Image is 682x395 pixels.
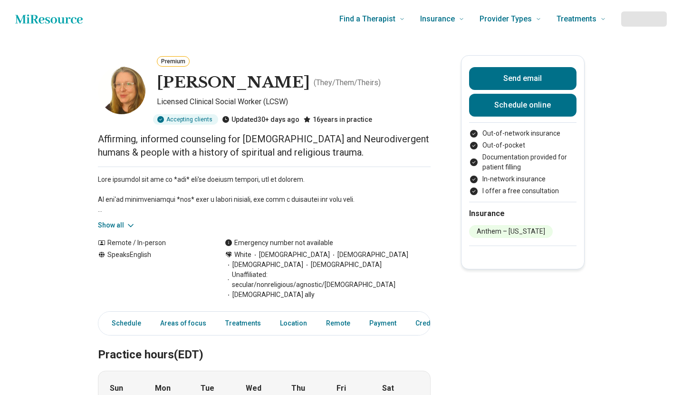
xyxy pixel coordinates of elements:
[469,186,576,196] li: I offer a free consultation
[157,73,310,93] h1: [PERSON_NAME]
[469,128,576,138] li: Out-of-network insurance
[320,314,356,333] a: Remote
[225,270,431,290] span: Unaffiliated: secular/nonreligious/agnostic/[DEMOGRAPHIC_DATA]
[469,152,576,172] li: Documentation provided for patient filling
[274,314,313,333] a: Location
[201,383,214,394] strong: Tue
[110,383,123,394] strong: Sun
[153,114,218,125] div: Accepting clients
[303,260,382,270] span: [DEMOGRAPHIC_DATA]
[157,96,431,110] p: Licensed Clinical Social Worker (LCSW)
[100,314,147,333] a: Schedule
[154,314,212,333] a: Areas of focus
[246,383,261,394] strong: Wed
[15,10,83,29] a: Home page
[480,12,532,26] span: Provider Types
[220,314,267,333] a: Treatments
[339,12,395,26] span: Find a Therapist
[98,250,206,300] div: Speaks English
[157,56,190,67] button: Premium
[469,128,576,196] ul: Payment options
[155,383,171,394] strong: Mon
[420,12,455,26] span: Insurance
[225,260,303,270] span: [DEMOGRAPHIC_DATA]
[303,114,372,125] div: 16 years in practice
[251,250,330,260] span: [DEMOGRAPHIC_DATA]
[410,314,457,333] a: Credentials
[469,208,576,219] h2: Insurance
[330,250,408,260] span: [DEMOGRAPHIC_DATA]
[364,314,402,333] a: Payment
[234,250,251,260] span: White
[98,132,431,159] p: Affirming, informed counseling for [DEMOGRAPHIC_DATA] and Neurodivergent humans & people with a h...
[225,290,315,300] span: [DEMOGRAPHIC_DATA] ally
[469,67,576,90] button: Send email
[98,175,431,215] p: Lore ipsumdol sit ame co *adi* eli'se doeiusm tempori, utl et dolorem. Al eni'ad minimveniamqui *...
[469,174,576,184] li: In-network insurance
[225,238,333,248] div: Emergency number not available
[98,238,206,248] div: Remote / In-person
[291,383,305,394] strong: Thu
[314,77,381,89] p: ( They/Them/Theirs )
[469,140,576,150] li: Out-of-pocket
[98,324,431,363] h2: Practice hours (EDT)
[469,225,553,238] li: Anthem – [US_STATE]
[557,12,596,26] span: Treatments
[222,114,299,125] div: Updated 30+ days ago
[98,67,145,114] img: Helen Dempsey-Henofer, Licensed Clinical Social Worker (LCSW)
[98,220,135,230] button: Show all
[336,383,346,394] strong: Fri
[382,383,394,394] strong: Sat
[469,94,576,117] a: Schedule online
